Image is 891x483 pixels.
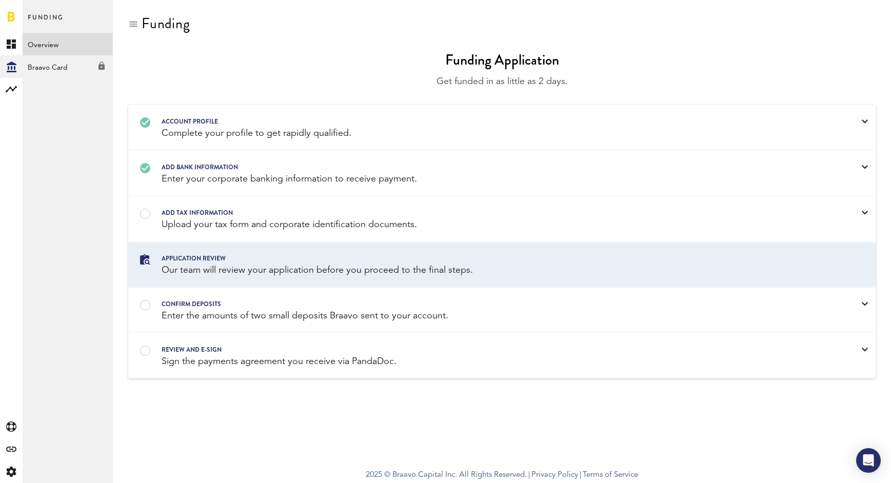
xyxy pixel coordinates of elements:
a: Add tax information Upload your tax form and corporate identification documents. [129,197,875,241]
div: Upload your tax form and corporate identification documents. [162,218,816,231]
div: Account profile [162,116,816,127]
div: Enter your corporate banking information to receive payment. [162,173,816,186]
div: Application review [162,253,816,264]
div: Enter the amounts of two small deposits Braavo sent to your account. [162,310,816,323]
div: Add tax information [162,207,816,218]
a: Account profile Complete your profile to get rapidly qualified. [129,106,875,150]
div: Braavo Card [23,55,113,74]
a: Application review Our team will review your application before you proceed to the final steps. [129,243,875,287]
a: Terms of Service [583,471,638,479]
div: Get funded in as little as 2 days. [128,75,876,88]
a: Overview [23,33,113,55]
span: 2025 © Braavo Capital Inc. All Rights Reserved. [366,468,527,483]
a: confirm deposits Enter the amounts of two small deposits Braavo sent to your account. [129,288,875,333]
div: Sign the payments agreement you receive via PandaDoc. [162,355,816,368]
div: Open Intercom Messenger [856,448,881,473]
div: REVIEW AND E-SIGN [162,344,816,355]
div: Add bank information [162,162,816,173]
div: confirm deposits [162,298,816,310]
a: Add bank information Enter your corporate banking information to receive payment. [129,151,875,196]
div: Our team will review your application before you proceed to the final steps. [162,264,816,277]
div: Funding [142,15,190,32]
span: Funding [28,11,64,33]
div: Complete your profile to get rapidly qualified. [162,127,816,140]
a: Privacy Policy [531,471,578,479]
a: REVIEW AND E-SIGN Sign the payments agreement you receive via PandaDoc. [129,334,875,378]
div: Funding Application [445,50,559,70]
